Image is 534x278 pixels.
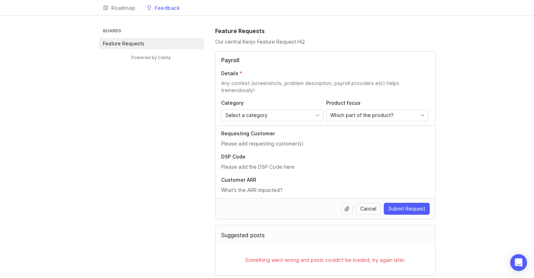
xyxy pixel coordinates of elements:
p: Details [221,70,238,77]
span: Which part of the product? [330,111,394,119]
button: Cancel [356,203,381,215]
div: Roadmap [111,6,136,11]
input: Please add the DSP Code here [221,163,430,171]
span: Submit Request [388,205,425,212]
a: Feedback [142,1,184,15]
div: Something went wrong and posts couldn't be loaded, try again later. [227,256,424,264]
p: Product focus [326,99,428,106]
a: Feature Requests [99,38,204,49]
p: Requesting Customer [221,130,430,137]
div: Feedback [155,6,180,11]
textarea: Details [221,80,430,94]
div: toggle menu [221,109,323,121]
span: Cancel [360,205,376,212]
a: Roadmap [99,1,140,15]
input: Please add requesting customer(s) [221,140,430,148]
input: What's the ARR impacted? [221,186,430,194]
p: Customer ARR [221,176,430,183]
p: Feature Requests [103,40,144,47]
span: Select a category [225,111,268,119]
div: Our central Kenjo Feature Request HQ [215,38,436,46]
button: Submit Request [384,203,430,215]
div: toggle menu [326,109,428,121]
input: Title [221,56,430,64]
div: Suggested posts [216,225,435,245]
h3: Boards [101,27,204,37]
svg: toggle icon [312,112,323,118]
h1: Feature Requests [215,27,265,35]
div: Open Intercom Messenger [510,254,527,271]
a: Powered by Canny [130,53,172,62]
p: DSP Code [221,153,430,160]
p: Category [221,99,323,106]
svg: toggle icon [417,112,428,118]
